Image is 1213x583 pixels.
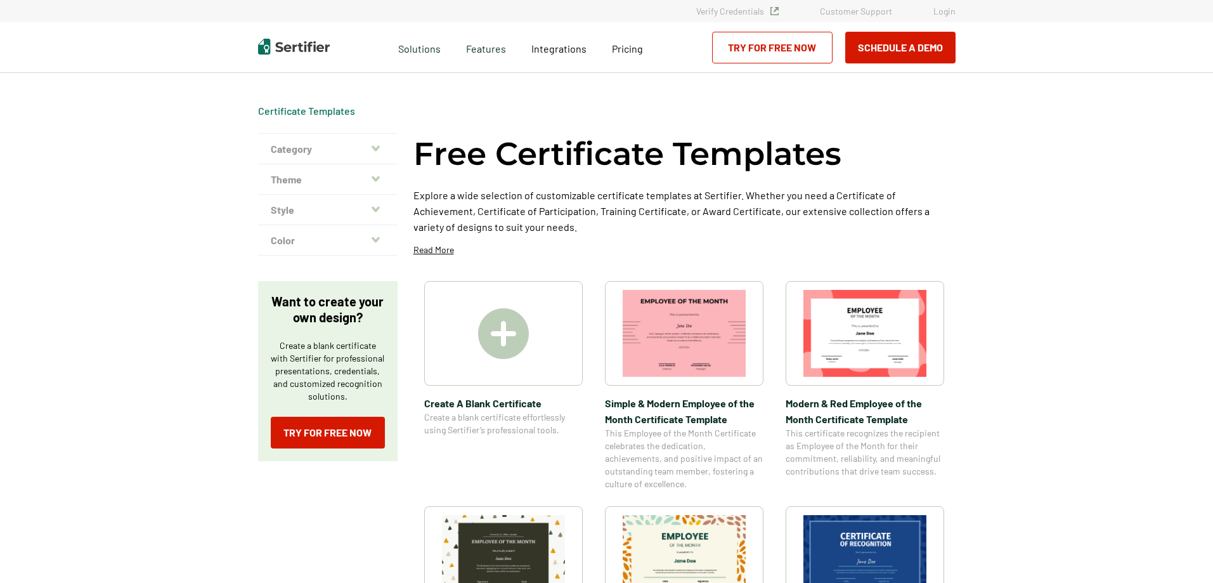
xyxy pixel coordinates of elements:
p: Read More [413,244,454,256]
span: Modern & Red Employee of the Month Certificate Template [786,395,944,427]
a: Modern & Red Employee of the Month Certificate TemplateModern & Red Employee of the Month Certifi... [786,281,944,490]
span: Create a blank certificate effortlessly using Sertifier’s professional tools. [424,411,583,436]
button: Style [258,195,398,225]
a: Pricing [612,39,643,55]
div: Breadcrumb [258,105,355,117]
p: Want to create your own design? [271,294,385,325]
span: This Employee of the Month Certificate celebrates the dedication, achievements, and positive impa... [605,427,763,490]
span: Solutions [398,39,441,55]
a: Integrations [531,39,587,55]
img: Verified [770,7,779,15]
a: Customer Support [820,6,892,16]
h1: Free Certificate Templates [413,133,841,174]
button: Category [258,134,398,164]
button: Theme [258,164,398,195]
a: Try for Free Now [712,32,833,63]
img: Create A Blank Certificate [478,308,529,359]
span: This certificate recognizes the recipient as Employee of the Month for their commitment, reliabil... [786,427,944,478]
a: Try for Free Now [271,417,385,449]
span: Pricing [612,43,643,55]
p: Create a blank certificate with Sertifier for professional presentations, credentials, and custom... [271,339,385,403]
img: Modern & Red Employee of the Month Certificate Template [803,290,926,377]
a: Verify Credentials [696,6,779,16]
p: Explore a wide selection of customizable certificate templates at Sertifier. Whether you need a C... [413,187,956,235]
span: Simple & Modern Employee of the Month Certificate Template [605,395,763,427]
span: Create A Blank Certificate [424,395,583,411]
img: Sertifier | Digital Credentialing Platform [258,39,330,55]
span: Features [466,39,506,55]
a: Login [933,6,956,16]
a: Simple & Modern Employee of the Month Certificate TemplateSimple & Modern Employee of the Month C... [605,281,763,490]
img: Simple & Modern Employee of the Month Certificate Template [623,290,746,377]
button: Color [258,225,398,256]
span: Integrations [531,43,587,55]
a: Certificate Templates [258,105,355,117]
